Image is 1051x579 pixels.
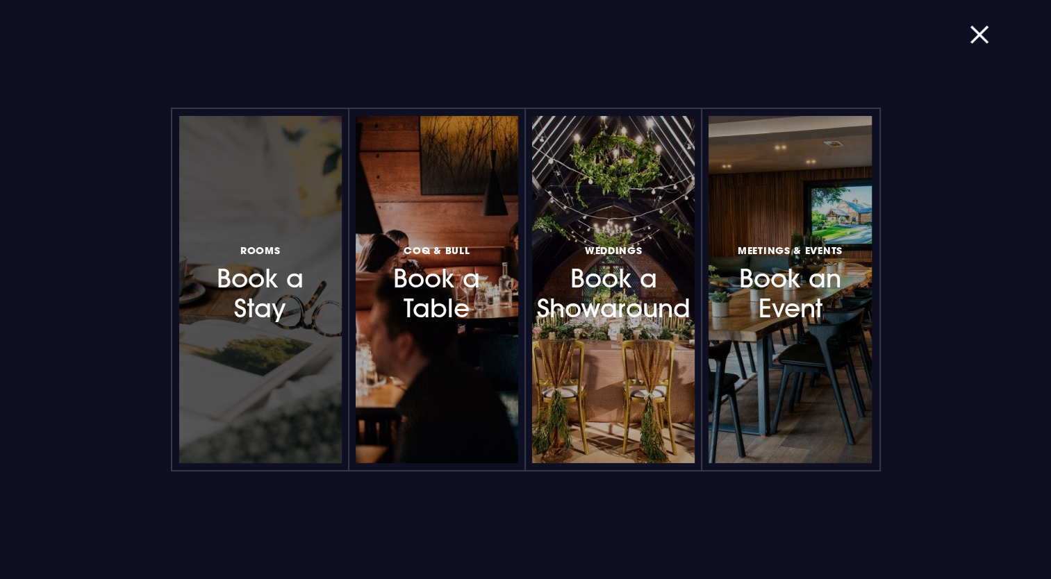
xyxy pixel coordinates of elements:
[356,116,518,463] a: Coq & BullBook a Table
[553,241,674,324] h3: Book a Showaround
[738,244,843,257] span: Meetings & Events
[585,244,643,257] span: Weddings
[532,116,695,463] a: WeddingsBook a Showaround
[404,244,470,257] span: Coq & Bull
[179,116,342,463] a: RoomsBook a Stay
[729,241,850,324] h3: Book an Event
[376,241,497,324] h3: Book a Table
[240,244,281,257] span: Rooms
[709,116,871,463] a: Meetings & EventsBook an Event
[200,241,321,324] h3: Book a Stay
